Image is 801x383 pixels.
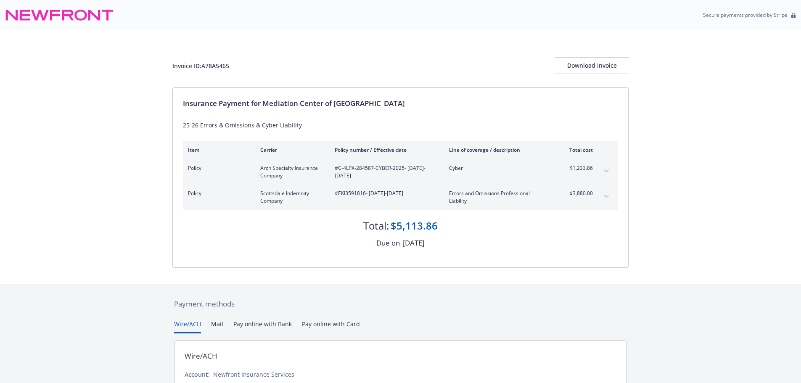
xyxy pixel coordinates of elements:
div: Invoice ID: A78A5465 [172,61,229,70]
button: Pay online with Card [302,320,360,333]
button: Wire/ACH [174,320,201,333]
span: $3,880.00 [561,190,593,197]
span: Cyber [449,164,548,172]
div: PolicyArch Specialty Insurance Company#C-4LPX-284587-CYBER-2025- [DATE]-[DATE]Cyber$1,233.86expan... [183,159,618,185]
div: Download Invoice [555,58,629,74]
span: Errors and Omissions Professional Liability [449,190,548,205]
span: #C-4LPX-284587-CYBER-2025 - [DATE]-[DATE] [335,164,436,180]
div: $5,113.86 [391,219,438,233]
span: Scottsdale Indemnity Company [260,190,321,205]
button: Mail [211,320,223,333]
div: Account: [185,370,210,379]
button: Pay online with Bank [233,320,292,333]
p: Secure payments provided by Stripe [703,11,788,18]
span: Arch Specialty Insurance Company [260,164,321,180]
div: Insurance Payment for Mediation Center of [GEOGRAPHIC_DATA] [183,98,618,109]
div: Newfront Insurance Services [213,370,294,379]
button: expand content [600,164,613,178]
div: [DATE] [402,238,425,248]
div: Wire/ACH [185,351,217,362]
div: Carrier [260,146,321,153]
button: Download Invoice [555,57,629,74]
div: Total: [363,219,389,233]
span: Policy [188,164,247,172]
div: PolicyScottsdale Indemnity Company#EKI3591816- [DATE]-[DATE]Errors and Omissions Professional Lia... [183,185,618,210]
div: Payment methods [174,298,627,309]
div: Policy number / Effective date [335,146,436,153]
span: $1,233.86 [561,164,593,172]
span: Policy [188,190,247,197]
div: 25-26 Errors & Omissions & Cyber Liability [183,121,618,129]
button: expand content [600,190,613,203]
div: Item [188,146,247,153]
div: Line of coverage / description [449,146,548,153]
span: #EKI3591816 - [DATE]-[DATE] [335,190,436,197]
div: Due on [376,238,400,248]
div: Total cost [561,146,593,153]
